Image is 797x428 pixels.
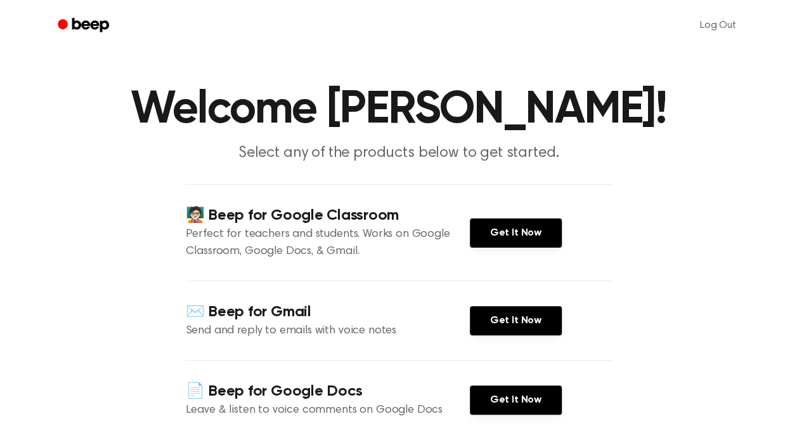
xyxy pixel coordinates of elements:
h4: ✉️ Beep for Gmail [186,302,470,323]
p: Perfect for teachers and students. Works on Google Classroom, Google Docs, & Gmail. [186,226,470,260]
p: Select any of the products below to get started. [155,143,642,164]
h4: 🧑🏻‍🏫 Beep for Google Classroom [186,205,470,226]
a: Log Out [687,10,749,41]
h4: 📄 Beep for Google Docs [186,381,470,402]
h1: Welcome [PERSON_NAME]! [74,87,723,133]
p: Send and reply to emails with voice notes [186,323,470,340]
a: Get It Now [470,385,562,415]
a: Get It Now [470,306,562,335]
p: Leave & listen to voice comments on Google Docs [186,402,470,419]
a: Beep [49,13,120,38]
a: Get It Now [470,218,562,248]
